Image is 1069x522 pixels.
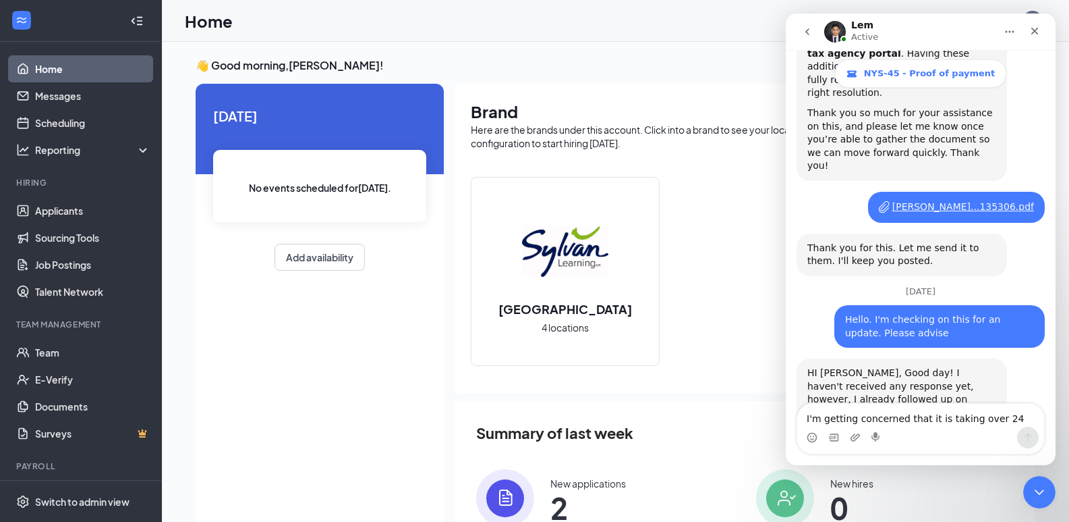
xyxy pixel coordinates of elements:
[965,13,981,29] svg: Notifications
[16,319,148,330] div: Team Management
[830,477,873,490] div: New hires
[35,82,150,109] a: Messages
[471,123,1019,150] div: Here are the brands under this account. Click into a brand to see your locations, managers, job p...
[476,421,633,445] span: Summary of last week
[830,496,873,520] span: 0
[35,143,151,157] div: Reporting
[522,209,608,295] img: Sylvan Learning Center
[35,197,150,224] a: Applicants
[786,14,1056,465] iframe: Intercom live chat
[995,13,1011,29] svg: QuestionInfo
[35,224,150,251] a: Sourcing Tools
[1023,476,1056,508] iframe: Intercom live chat
[35,366,150,393] a: E-Verify
[16,177,148,188] div: Hiring
[15,14,28,27] svg: WorkstreamLogo
[550,496,626,520] span: 2
[35,393,150,420] a: Documents
[35,251,150,278] a: Job Postings
[35,109,150,136] a: Scheduling
[35,278,150,305] a: Talent Network
[16,461,148,472] div: Payroll
[275,244,365,271] button: Add availability
[35,420,150,447] a: SurveysCrown
[130,14,144,28] svg: Collapse
[35,495,129,508] div: Switch to admin view
[35,339,150,366] a: Team
[485,301,645,317] h2: [GEOGRAPHIC_DATA]
[16,143,30,157] svg: Analysis
[185,9,233,32] h1: Home
[196,58,1035,73] h3: 👋 Good morning, [PERSON_NAME] !
[213,105,426,126] span: [DATE]
[542,320,589,335] span: 4 locations
[35,55,150,82] a: Home
[249,180,391,195] span: No events scheduled for [DATE] .
[550,477,626,490] div: New applications
[16,495,30,508] svg: Settings
[471,100,1019,123] h1: Brand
